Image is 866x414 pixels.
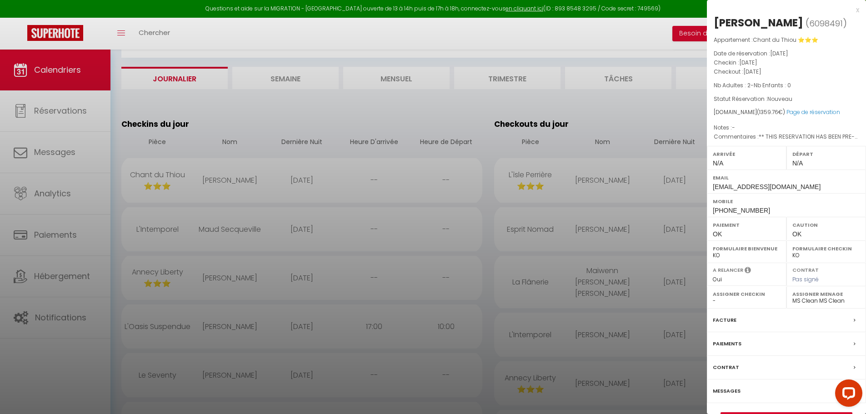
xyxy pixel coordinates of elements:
[753,36,818,44] span: Chant du Thiou ⭐⭐⭐
[713,220,781,229] label: Paiement
[714,58,859,67] p: Checkin :
[714,132,859,141] p: Commentaires :
[707,5,859,15] div: x
[713,207,770,214] span: [PHONE_NUMBER]
[792,244,860,253] label: Formulaire Checkin
[713,197,860,206] label: Mobile
[792,160,803,167] span: N/A
[713,150,781,159] label: Arrivée
[713,315,736,325] label: Facture
[713,183,821,190] span: [EMAIL_ADDRESS][DOMAIN_NAME]
[714,95,859,104] p: Statut Réservation :
[739,59,757,66] span: [DATE]
[714,81,751,89] span: Nb Adultes : 2
[714,108,859,117] div: [DOMAIN_NAME]
[806,17,847,30] span: ( )
[713,266,743,274] label: A relancer
[714,15,803,30] div: [PERSON_NAME]
[792,150,860,159] label: Départ
[767,95,792,103] span: Nouveau
[732,124,735,131] span: -
[828,376,866,414] iframe: LiveChat chat widget
[745,266,751,276] i: Sélectionner OUI si vous souhaiter envoyer les séquences de messages post-checkout
[770,50,788,57] span: [DATE]
[714,35,859,45] p: Appartement :
[713,244,781,253] label: Formulaire Bienvenue
[792,266,819,272] label: Contrat
[759,108,778,116] span: 1359.76
[792,289,860,299] label: Assigner Menage
[714,81,859,90] p: -
[792,275,819,283] span: Pas signé
[713,363,739,372] label: Contrat
[714,67,859,76] p: Checkout :
[713,173,860,182] label: Email
[714,49,859,58] p: Date de réservation :
[792,230,801,238] span: OK
[743,68,761,75] span: [DATE]
[754,81,791,89] span: Nb Enfants : 0
[713,386,741,396] label: Messages
[786,108,840,116] a: Page de réservation
[713,160,723,167] span: N/A
[714,123,859,132] p: Notes :
[809,18,843,29] span: 6098491
[792,220,860,229] label: Caution
[713,289,781,299] label: Assigner Checkin
[713,339,741,349] label: Paiements
[713,230,722,238] span: OK
[757,108,785,116] span: ( €)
